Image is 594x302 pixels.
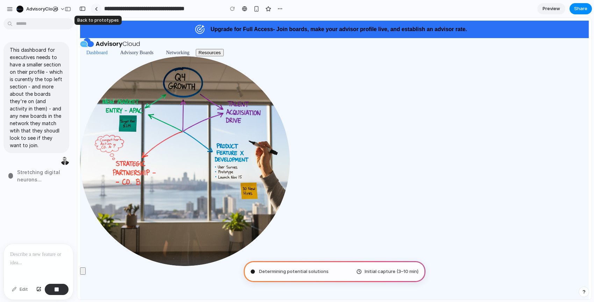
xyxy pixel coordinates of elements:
[133,8,196,14] span: Upgrade for Full Access
[14,3,69,15] button: AdvisoryCloud
[3,3,511,20] button: Upgrade for Full Access- Join boards, make your advisor profile live, and establish an advisor rate.
[537,3,565,14] a: Preview
[574,5,587,12] span: Share
[10,46,63,149] p: This dashboard for executives needs to have a smaller section on their profile - which is curentl...
[37,30,83,39] a: Advisory Boards
[17,168,73,183] span: Stretching digital neurons ...
[133,8,389,15] h3: - Join boards, make your advisor profile live, and establish an advisor rate.
[365,268,418,275] span: Initial capture (3–10 min)
[26,6,58,13] span: AdvisoryCloud
[74,16,122,25] div: Back to prototypes
[119,31,146,38] button: Resources
[259,268,329,275] span: Determining potential solutions
[543,5,560,12] span: Preview
[3,38,213,248] img: chris beaver
[83,30,119,39] a: Networking
[3,30,37,39] a: Dashboard
[570,3,592,14] button: Share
